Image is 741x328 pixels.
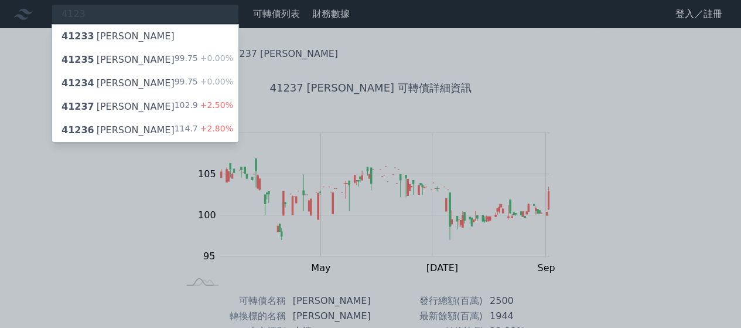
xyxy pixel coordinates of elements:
[198,53,233,63] span: +0.00%
[62,100,175,114] div: [PERSON_NAME]
[62,123,175,137] div: [PERSON_NAME]
[62,29,175,43] div: [PERSON_NAME]
[198,100,233,110] span: +2.50%
[175,53,233,67] div: 99.75
[52,95,238,119] a: 41237[PERSON_NAME] 102.9+2.50%
[198,77,233,86] span: +0.00%
[52,48,238,72] a: 41235[PERSON_NAME] 99.75+0.00%
[175,123,233,137] div: 114.7
[62,54,94,65] span: 41235
[198,124,233,133] span: +2.80%
[62,76,175,90] div: [PERSON_NAME]
[62,53,175,67] div: [PERSON_NAME]
[62,124,94,136] span: 41236
[62,77,94,89] span: 41234
[62,101,94,112] span: 41237
[52,72,238,95] a: 41234[PERSON_NAME] 99.75+0.00%
[175,76,233,90] div: 99.75
[62,31,94,42] span: 41233
[52,25,238,48] a: 41233[PERSON_NAME]
[52,119,238,142] a: 41236[PERSON_NAME] 114.7+2.80%
[175,100,233,114] div: 102.9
